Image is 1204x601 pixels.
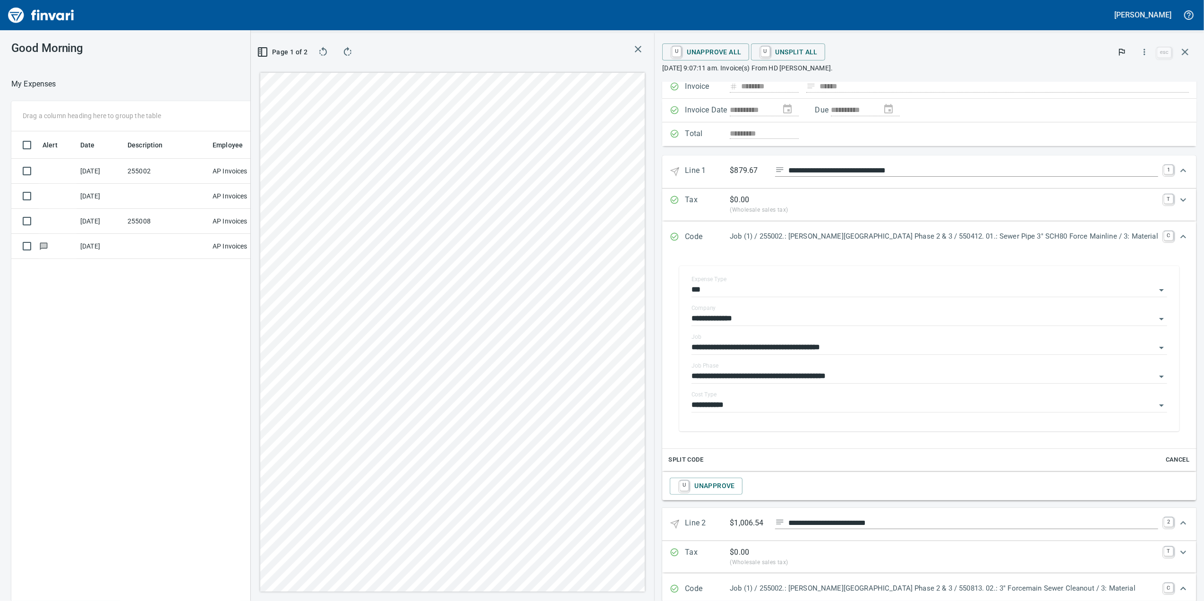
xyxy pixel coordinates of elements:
button: More [1134,42,1155,62]
button: UUnapprove [670,478,743,495]
button: Flag [1111,42,1132,62]
a: T [1164,194,1173,204]
p: Job (1) / 255002.: [PERSON_NAME][GEOGRAPHIC_DATA] Phase 2 & 3 / 550412. 01.: Sewer Pipe 3" SCH80 ... [730,231,1158,242]
span: Date [80,139,95,151]
button: Cancel [1162,453,1193,467]
button: UUnapprove All [662,43,749,60]
button: Open [1155,341,1168,354]
td: [DATE] [77,184,124,209]
button: Open [1155,399,1168,412]
div: Expand [662,472,1196,500]
p: $ 0.00 [730,547,749,558]
p: Line 2 [685,517,730,531]
a: esc [1157,47,1171,58]
div: Expand [662,189,1196,221]
span: Unsplit All [759,44,818,60]
p: My Expenses [11,78,56,90]
a: U [680,481,689,491]
span: Has messages [39,243,49,249]
span: Alert [43,139,70,151]
button: [PERSON_NAME] [1112,8,1174,22]
button: Page 1 of 2 [258,43,308,60]
h5: [PERSON_NAME] [1115,10,1171,20]
td: AP Invoices [209,184,280,209]
span: Close invoice [1155,41,1196,63]
td: 255008 [124,209,209,234]
span: Employee [213,139,255,151]
p: Code [685,231,730,243]
label: Company [692,305,716,311]
span: Unapprove [677,478,735,494]
div: Expand [662,541,1196,573]
button: UUnsplit All [751,43,825,60]
nav: breadcrumb [11,78,56,90]
p: Drag a column heading here to group the table [23,111,161,120]
p: Line 1 [685,165,730,179]
h3: Good Morning [11,42,311,55]
label: Cost Type [692,392,717,397]
div: Expand [662,222,1196,253]
button: Split Code [666,453,706,467]
span: Split Code [668,455,703,465]
p: (Wholesale sales tax) [730,206,1158,215]
p: (Wholesale sales tax) [730,558,1158,567]
p: $ 0.00 [730,194,749,206]
p: Tax [685,194,730,215]
img: Finvari [6,4,77,26]
button: Open [1155,283,1168,297]
p: [DATE] 9:07:11 am. Invoice(s) From HD [PERSON_NAME]. [662,63,1196,73]
a: U [761,46,770,57]
p: $879.67 [730,165,768,177]
p: $1,006.54 [730,517,768,529]
div: Expand [662,155,1196,188]
td: [DATE] [77,159,124,184]
p: Code [685,583,730,595]
button: Open [1155,370,1168,383]
td: AP Invoices [209,209,280,234]
label: Job [692,334,701,340]
p: Tax [685,547,730,567]
span: Page 1 of 2 [262,46,304,58]
span: Description [128,139,175,151]
td: 255002 [124,159,209,184]
span: Description [128,139,163,151]
span: Alert [43,139,58,151]
td: [DATE] [77,234,124,259]
a: U [672,46,681,57]
label: Expense Type [692,276,726,282]
span: Unapprove All [670,44,741,60]
td: AP Invoices [209,234,280,259]
span: Cancel [1165,455,1190,465]
div: Expand [662,508,1196,541]
a: T [1164,547,1173,556]
a: C [1164,583,1173,592]
span: Date [80,139,107,151]
td: AP Invoices [209,159,280,184]
label: Job Phase [692,363,718,369]
a: C [1164,231,1173,240]
a: 1 [1164,165,1173,174]
div: Expand [662,253,1196,471]
button: Open [1155,312,1168,326]
td: [DATE] [77,209,124,234]
span: Employee [213,139,243,151]
p: Job (1) / 255002.: [PERSON_NAME][GEOGRAPHIC_DATA] Phase 2 & 3 / 550813. 02.: 3" Forcemain Sewer C... [730,583,1158,594]
a: 2 [1164,517,1173,527]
